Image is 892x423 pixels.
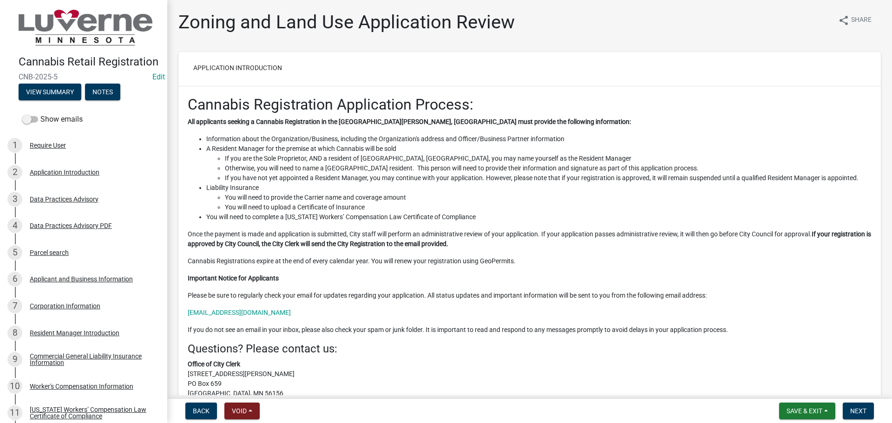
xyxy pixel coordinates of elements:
li: Liability Insurance [206,183,872,212]
i: share [838,15,849,26]
button: Notes [85,84,120,100]
button: Next [843,403,874,419]
div: Parcel search [30,249,69,256]
div: 11 [7,405,22,420]
div: Resident Manager Introduction [30,330,119,336]
span: Next [850,407,866,415]
div: 2 [7,165,22,180]
a: Edit [152,72,165,81]
div: [US_STATE] Workers’ Compensation Law Certificate of Compliance [30,406,152,419]
p: If you do not see an email in your inbox, please also check your spam or junk folder. It is impor... [188,325,872,335]
a: [EMAIL_ADDRESS][DOMAIN_NAME] [188,309,291,316]
button: shareShare [831,11,879,29]
h2: Cannabis Registration Application Process: [188,96,872,113]
span: Void [232,407,247,415]
span: CNB-2025-5 [19,72,149,81]
div: Corporation Information [30,303,100,309]
div: 1 [7,138,22,153]
li: You will need to complete a [US_STATE] Workers’ Compensation Law Certificate of Compliance [206,212,872,222]
h4: Questions? Please contact us: [188,342,872,356]
div: 9 [7,352,22,367]
div: 6 [7,272,22,286]
div: 4 [7,218,22,233]
h4: Cannabis Retail Registration [19,55,160,69]
div: Applicant and Business Information [30,276,133,282]
div: 10 [7,379,22,394]
wm-modal-confirm: Edit Application Number [152,72,165,81]
span: Share [851,15,872,26]
div: Data Practices Advisory [30,196,98,202]
button: Void [224,403,260,419]
button: View Summary [19,84,81,100]
li: If you have not yet appointed a Resident Manager, you may continue with your application. However... [225,173,872,183]
div: Commercial General Liability Insurance Information [30,353,152,366]
wm-modal-confirm: Notes [85,89,120,96]
button: Save & Exit [779,403,835,419]
p: Please be sure to regularly check your email for updates regarding your application. All status u... [188,291,872,300]
li: Otherwise, you will need to name a [GEOGRAPHIC_DATA] resident. This person will need to provide t... [225,163,872,173]
div: 3 [7,192,22,207]
p: Cannabis Registrations expire at the end of every calendar year. You will renew your registration... [188,256,872,266]
div: Application Introduction [30,169,99,176]
li: A Resident Manager for the premise at which Cannabis will be sold [206,144,872,183]
strong: Important Notice for Applicants [188,274,279,282]
button: Back [185,403,217,419]
span: Back [193,407,210,415]
span: Save & Exit [787,407,822,415]
li: You will need to provide the Carrier name and coverage amount [225,193,872,202]
label: Show emails [22,114,83,125]
div: 5 [7,245,22,260]
strong: All applicants seeking a Cannabis Registration in the [GEOGRAPHIC_DATA][PERSON_NAME], [GEOGRAPHIC... [188,118,631,125]
div: Require User [30,142,66,149]
div: 7 [7,299,22,313]
p: [STREET_ADDRESS][PERSON_NAME] PO Box 659 [GEOGRAPHIC_DATA], MN 56156 [188,359,872,398]
li: Information about the Organization/Business, including the Organization's address and Officer/Bus... [206,134,872,144]
li: If you are the Sole Proprietor, AND a resident of [GEOGRAPHIC_DATA], [GEOGRAPHIC_DATA], you may n... [225,154,872,163]
img: City of Luverne, Minnesota [19,10,152,46]
li: You will need to upload a Certificate of Insurance [225,202,872,212]
wm-modal-confirm: Summary [19,89,81,96]
p: Once the payment is made and application is submitted, City staff will perform an administrative ... [188,229,872,249]
strong: Office of City Clerk [188,360,240,368]
h1: Zoning and Land Use Application Review [178,11,515,33]
div: 8 [7,325,22,340]
button: Application Introduction [186,59,289,76]
div: Worker's Compensation Information [30,383,133,390]
div: Data Practices Advisory PDF [30,222,112,229]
